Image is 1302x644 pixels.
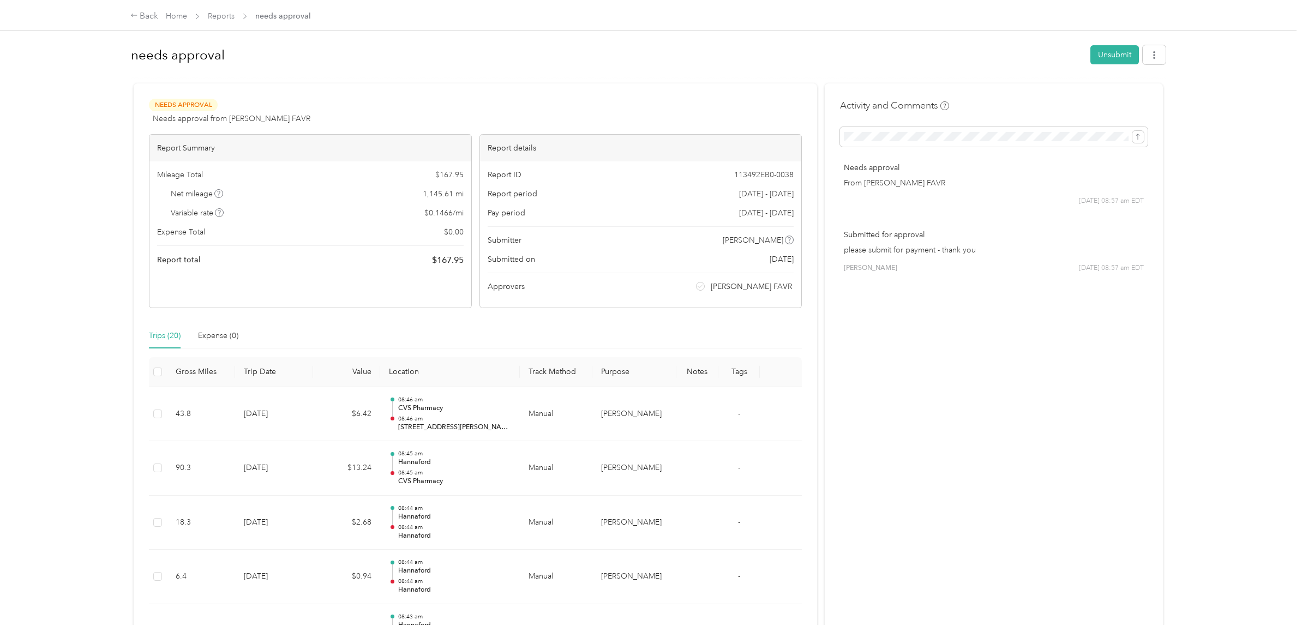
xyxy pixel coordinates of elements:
th: Value [313,357,380,387]
p: CVS Pharmacy [398,404,512,413]
div: Back [130,10,159,23]
td: 43.8 [167,387,235,442]
span: $ 0.1466 / mi [424,207,464,219]
td: $13.24 [313,441,380,496]
span: Net mileage [171,188,224,200]
span: [DATE] - [DATE] [739,207,794,219]
p: Needs approval [844,162,1144,173]
td: $2.68 [313,496,380,550]
td: Manual [520,550,592,604]
td: [DATE] [235,387,313,442]
td: 6.4 [167,550,235,604]
td: Manual [520,496,592,550]
td: Acosta [592,387,676,442]
p: Hannaford [398,566,512,576]
span: - [738,463,740,472]
a: Reports [208,11,235,21]
p: CVS Pharmacy [398,477,512,486]
span: [DATE] 08:57 am EDT [1079,196,1144,206]
span: [PERSON_NAME] FAVR [711,281,792,292]
p: 08:44 am [398,504,512,512]
span: Pay period [488,207,525,219]
p: 08:44 am [398,558,512,566]
h4: Activity and Comments [840,99,949,112]
p: Hannaford [398,585,512,595]
p: 08:46 am [398,415,512,423]
p: [STREET_ADDRESS][PERSON_NAME] [398,423,512,432]
div: Expense (0) [198,330,238,342]
p: Submitted for approval [844,229,1144,240]
p: 08:43 am [398,613,512,621]
td: Acosta [592,496,676,550]
td: $6.42 [313,387,380,442]
span: - [738,571,740,581]
span: [DATE] [770,254,794,265]
td: $0.94 [313,550,380,604]
td: 18.3 [167,496,235,550]
th: Track Method [520,357,592,387]
span: $ 167.95 [432,254,464,267]
th: Notes [676,357,718,387]
h1: needs approval [131,42,1083,68]
th: Location [380,357,520,387]
td: 90.3 [167,441,235,496]
td: Manual [520,441,592,496]
p: 08:45 am [398,450,512,458]
span: [DATE] 08:57 am EDT [1079,263,1144,273]
div: Trips (20) [149,330,181,342]
p: 08:46 am [398,396,512,404]
th: Gross Miles [167,357,235,387]
button: Unsubmit [1090,45,1139,64]
td: [DATE] [235,496,313,550]
span: Expense Total [157,226,205,238]
span: Report ID [488,169,521,180]
span: - [738,409,740,418]
span: [PERSON_NAME] [844,263,897,273]
div: Report details [480,135,802,161]
td: Manual [520,387,592,442]
span: Needs Approval [149,99,218,111]
th: Purpose [592,357,676,387]
span: [DATE] - [DATE] [739,188,794,200]
span: Approvers [488,281,525,292]
span: $ 0.00 [444,226,464,238]
span: Mileage Total [157,169,203,180]
p: From [PERSON_NAME] FAVR [844,177,1144,189]
p: Hannaford [398,621,512,630]
p: Hannaford [398,512,512,522]
span: Submitted on [488,254,535,265]
span: Needs approval from [PERSON_NAME] FAVR [153,113,310,124]
td: [DATE] [235,550,313,604]
p: please submit for payment - thank you [844,244,1144,256]
td: Acosta [592,550,676,604]
span: Submitter [488,234,521,246]
td: Acosta [592,441,676,496]
span: 113492EB0-0038 [734,169,794,180]
span: $ 167.95 [435,169,464,180]
span: needs approval [255,10,311,22]
p: Hannaford [398,458,512,467]
th: Tags [718,357,760,387]
td: [DATE] [235,441,313,496]
p: 08:44 am [398,523,512,531]
span: Report period [488,188,537,200]
span: - [738,517,740,527]
p: 08:45 am [398,469,512,477]
div: Report Summary [149,135,471,161]
p: Hannaford [398,531,512,541]
p: 08:44 am [398,577,512,585]
span: [PERSON_NAME] [723,234,783,246]
a: Home [166,11,187,21]
span: 1,145.61 mi [423,188,464,200]
span: Variable rate [171,207,224,219]
th: Trip Date [235,357,313,387]
iframe: Everlance-gr Chat Button Frame [1241,583,1302,644]
span: Report total [157,254,201,266]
